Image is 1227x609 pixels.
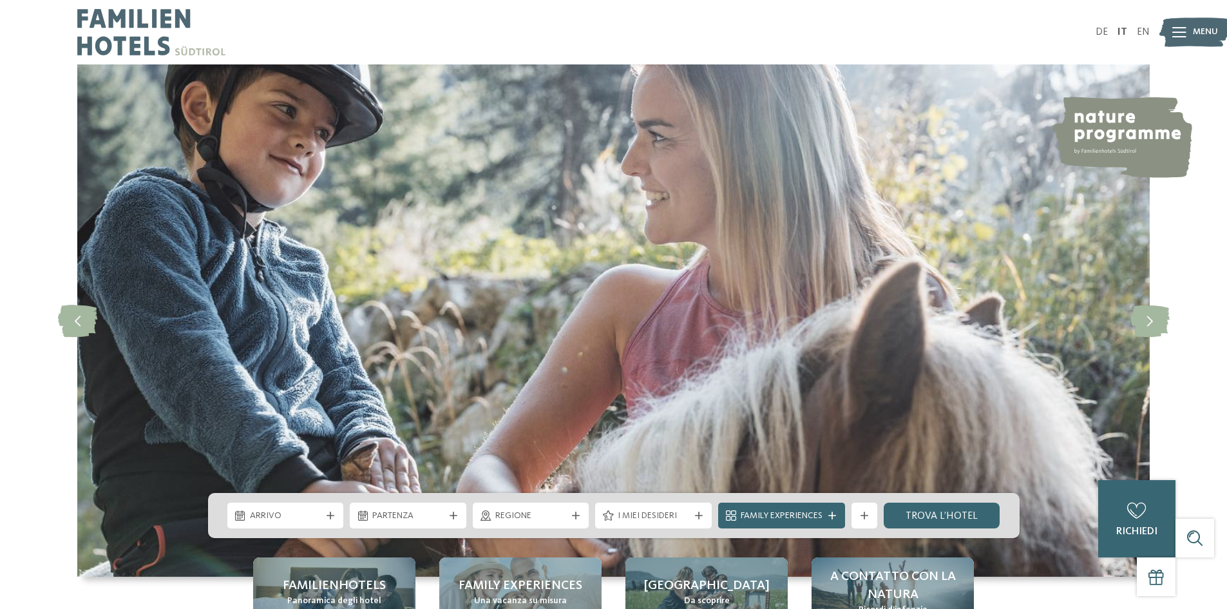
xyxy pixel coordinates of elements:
[741,510,823,523] span: Family Experiences
[372,510,444,523] span: Partenza
[474,595,567,608] span: Una vacanza su misura
[1096,27,1108,37] a: DE
[1137,27,1150,37] a: EN
[1051,97,1192,178] img: nature programme by Familienhotels Südtirol
[1193,26,1218,39] span: Menu
[250,510,321,523] span: Arrivo
[644,577,770,595] span: [GEOGRAPHIC_DATA]
[283,577,386,595] span: Familienhotels
[618,510,689,523] span: I miei desideri
[287,595,381,608] span: Panoramica degli hotel
[1098,480,1175,557] a: richiedi
[1116,527,1157,537] span: richiedi
[77,64,1150,577] img: Family hotel Alto Adige: the happy family places!
[1118,27,1127,37] a: IT
[824,568,961,604] span: A contatto con la natura
[459,577,582,595] span: Family experiences
[495,510,567,523] span: Regione
[684,595,730,608] span: Da scoprire
[884,503,1000,528] a: trova l’hotel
